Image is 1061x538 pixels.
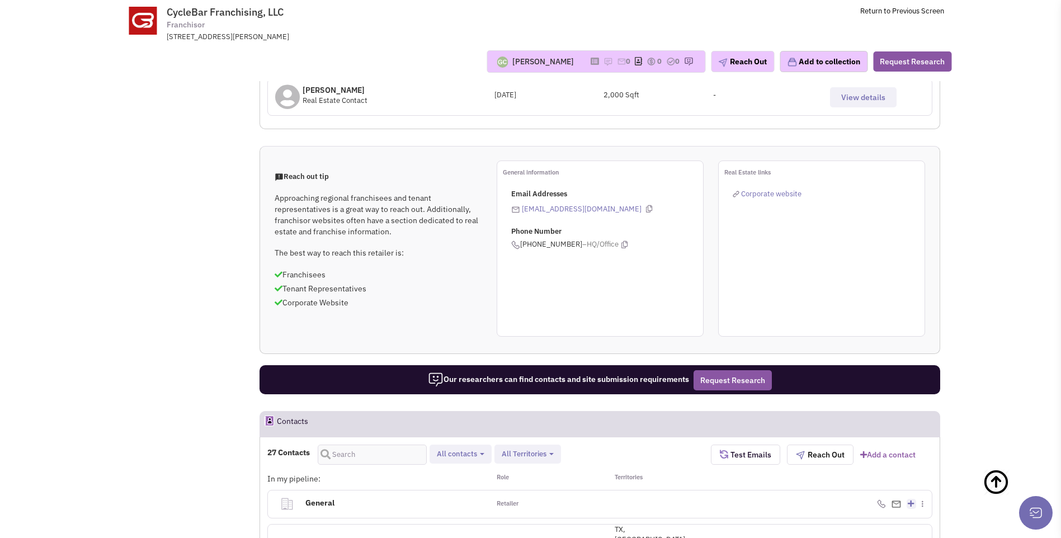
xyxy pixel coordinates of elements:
[617,57,626,66] img: icon-email-active-16.png
[494,90,604,101] div: [DATE]
[267,447,310,457] h4: 27 Contacts
[428,374,689,384] span: Our researchers can find contacts and site submission requirements
[503,167,703,178] p: General information
[657,56,662,66] span: 0
[511,189,703,200] p: Email Addresses
[728,450,771,460] span: Test Emails
[489,473,600,484] div: Role
[512,56,574,67] div: [PERSON_NAME]
[860,449,916,460] a: Add a contact
[600,473,711,484] div: Territories
[522,204,642,214] a: [EMAIL_ADDRESS][DOMAIN_NAME]
[830,87,897,107] button: View details
[626,56,630,66] span: 0
[502,449,546,459] span: All Territories
[841,92,885,102] span: View details
[694,370,772,390] button: Request Research
[498,449,557,460] button: All Territories
[787,57,797,67] img: icon-collection-lavender.png
[318,445,427,465] input: Search
[877,499,886,508] img: icon-phone.png
[787,445,853,465] button: Reach Out
[428,372,444,388] img: icon-researcher-20.png
[277,412,308,436] h2: Contacts
[275,269,482,280] p: Franchisees
[724,167,925,178] p: Real Estate links
[267,473,489,484] div: In my pipeline:
[684,57,693,66] img: research-icon.png
[167,19,205,31] span: Franchisor
[733,189,801,199] a: Corporate website
[275,247,482,258] p: The best way to reach this retailer is:
[511,239,703,250] span: [PHONE_NUMBER]
[983,457,1039,530] a: Back To Top
[301,490,470,515] h4: General
[437,449,477,459] span: All contacts
[511,205,520,214] img: icon-email-active-16.png
[275,297,482,308] p: Corporate Website
[741,189,801,199] span: Corporate website
[718,58,727,67] img: plane.png
[303,96,367,105] span: Real Estate Contact
[167,6,284,18] span: CycleBar Franchising, LLC
[711,51,774,72] button: Reach Out
[275,172,329,181] span: Reach out tip
[713,90,823,101] div: -
[711,445,780,465] button: Test Emails
[582,239,619,250] span: –HQ/Office
[666,57,675,66] img: TaskCount.png
[603,90,713,101] div: 2,000 Sqft
[796,451,805,460] img: plane.png
[780,51,867,72] button: Add to collection
[280,497,294,511] img: clarity_building-linegeneral.png
[647,57,656,66] img: icon-dealamount.png
[603,57,612,66] img: icon-note.png
[433,449,488,460] button: All contacts
[675,56,680,66] span: 0
[511,226,703,237] p: Phone Number
[892,501,901,508] img: Email%20Icon.png
[303,84,367,96] p: [PERSON_NAME]
[275,192,482,237] p: Approaching regional franchisees and tenant representatives is a great way to reach out. Addition...
[275,283,482,294] p: Tenant Representatives
[497,499,518,508] span: Retailer
[860,6,944,16] a: Return to Previous Screen
[873,51,951,72] button: Request Research
[167,32,459,43] div: [STREET_ADDRESS][PERSON_NAME]
[511,240,520,249] img: icon-phone.png
[733,191,739,197] img: reachlinkicon.png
